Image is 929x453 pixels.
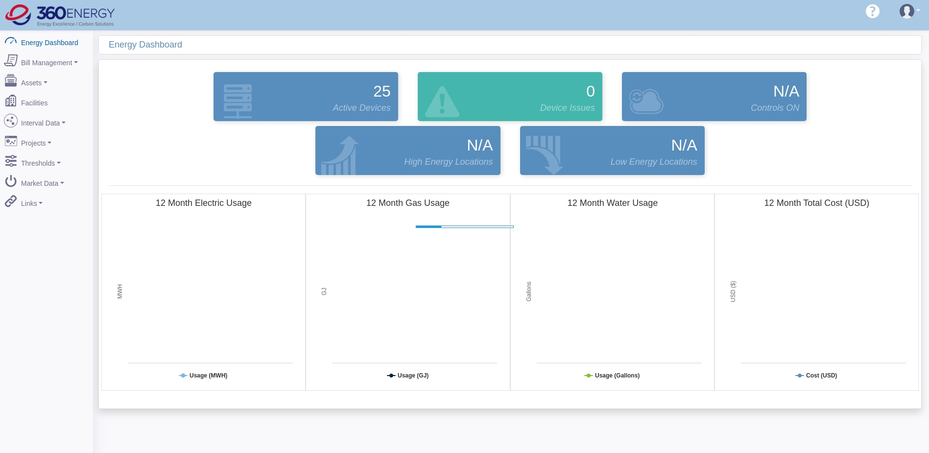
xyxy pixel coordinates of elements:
[540,101,595,115] span: Device Issues
[211,72,401,121] a: 25 Active Devices
[408,70,612,124] div: Devices that are active and configured but are in an error state.
[467,133,493,157] span: N/A
[730,281,737,302] tspan: USD ($)
[806,372,837,379] tspan: Cost (USD)
[764,198,869,208] tspan: 12 Month Total Cost (USD)
[156,198,252,208] tspan: 12 Month Electric Usage
[611,155,697,169] span: Low Energy Locations
[373,79,391,103] span: 25
[586,79,595,103] span: 0
[404,155,493,169] span: High Energy Locations
[117,284,123,299] tspan: MWH
[671,133,697,157] span: N/A
[595,372,640,379] tspan: Usage (Gallons)
[333,101,391,115] span: Active Devices
[525,281,532,302] tspan: Gallons
[321,288,328,295] tspan: GJ
[204,70,408,124] div: Devices that are actively reporting data.
[751,101,799,115] span: Controls ON
[109,36,921,54] div: Energy Dashboard
[190,372,227,379] tspan: Usage (MWH)
[398,372,429,379] tspan: Usage (GJ)
[900,4,914,19] img: user-3.svg
[366,198,450,208] tspan: 12 Month Gas Usage
[773,79,799,103] span: N/A
[567,198,657,208] tspan: 12 Month Water Usage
